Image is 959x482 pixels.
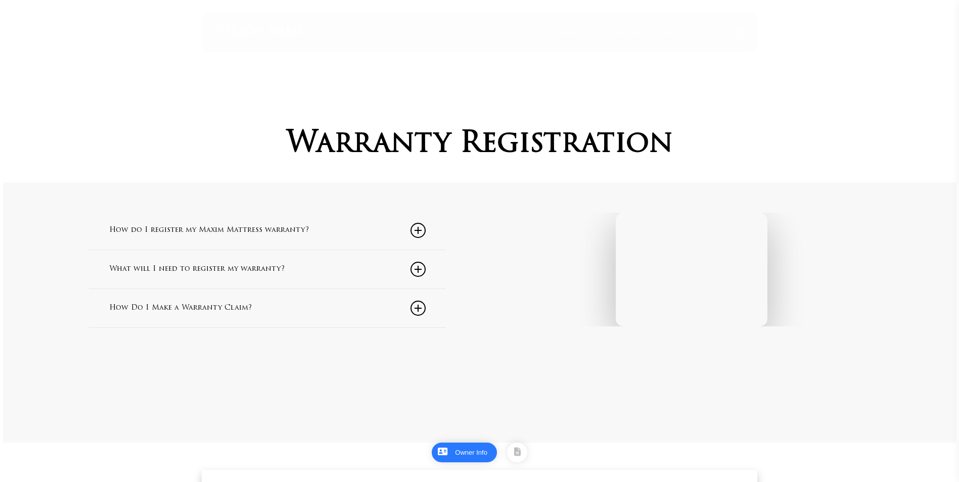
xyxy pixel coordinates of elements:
a: How Do I Make a Warranty Claim? [109,289,426,327]
a: Materials [609,27,641,37]
a: How do I register my Maxim Mattress warranty? [109,211,426,250]
a: Contact Us [651,27,687,37]
h3: Warranty Registration [256,129,703,161]
nav: Main Menu [556,13,745,52]
div: Owner Info [455,446,487,459]
a: What will I need to register my warranty? [109,250,426,288]
a: 1Owner Info [451,444,491,461]
a: Mattresses [561,27,599,37]
a: [PERSON_NAME] [214,27,307,38]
